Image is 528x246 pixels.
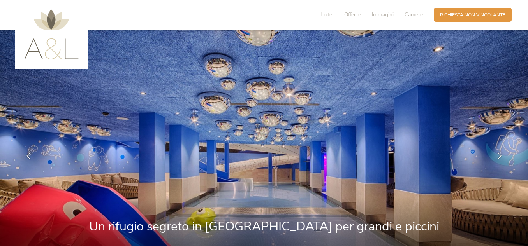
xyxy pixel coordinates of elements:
img: AMONTI & LUNARIS Wellnessresort [24,9,79,59]
span: Hotel [320,11,333,18]
span: Richiesta non vincolante [440,12,505,18]
span: Camere [405,11,423,18]
span: Immagini [372,11,394,18]
span: Offerte [344,11,361,18]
